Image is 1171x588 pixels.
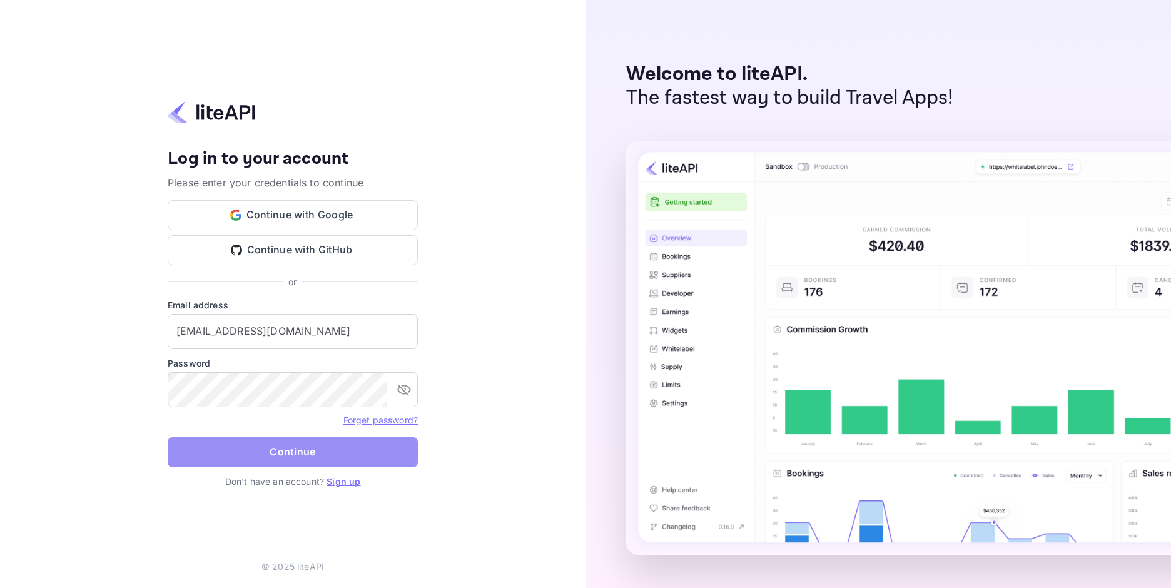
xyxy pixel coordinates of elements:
[168,475,418,488] p: Don't have an account?
[327,476,360,487] a: Sign up
[168,357,418,370] label: Password
[288,275,297,288] p: or
[626,63,953,86] p: Welcome to liteAPI.
[261,560,324,573] p: © 2025 liteAPI
[168,200,418,230] button: Continue with Google
[343,413,418,426] a: Forget password?
[392,377,417,402] button: toggle password visibility
[168,314,418,349] input: Enter your email address
[168,148,418,170] h4: Log in to your account
[343,415,418,425] a: Forget password?
[626,86,953,110] p: The fastest way to build Travel Apps!
[168,235,418,265] button: Continue with GitHub
[168,298,418,312] label: Email address
[168,437,418,467] button: Continue
[168,100,255,124] img: liteapi
[168,175,418,190] p: Please enter your credentials to continue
